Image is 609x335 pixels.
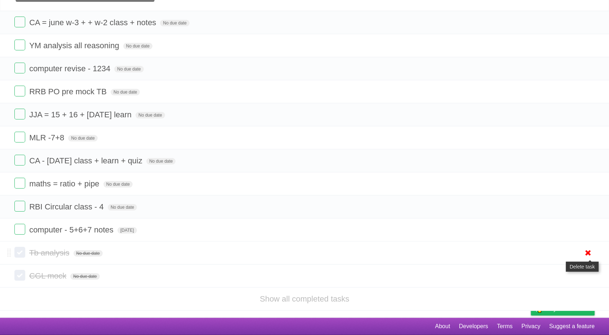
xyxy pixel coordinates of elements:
span: CA - [DATE] class + learn + quiz [29,156,144,165]
span: No due date [103,181,133,187]
a: Developers [459,320,488,333]
span: No due date [70,273,99,280]
span: RRB PO pre mock TB [29,87,108,96]
span: JJA = 15 + 16 + [DATE] learn [29,110,133,119]
label: Done [14,109,25,119]
a: Suggest a feature [549,320,595,333]
label: Done [14,178,25,189]
span: No due date [68,135,97,141]
label: Done [14,63,25,73]
span: No due date [123,43,152,49]
span: Tb analysis [29,248,71,257]
span: CA = june w-3 + + w-2 class + notes [29,18,158,27]
label: Done [14,86,25,96]
label: Done [14,155,25,166]
span: No due date [160,20,189,26]
label: Done [14,132,25,142]
label: Done [14,247,25,258]
span: computer revise - 1234 [29,64,112,73]
span: No due date [111,89,140,95]
span: No due date [74,250,103,257]
span: computer - 5+6+7 notes [29,225,115,234]
label: Done [14,224,25,235]
span: No due date [108,204,137,210]
label: Done [14,201,25,212]
a: Terms [497,320,513,333]
label: Done [14,17,25,27]
span: No due date [114,66,143,72]
label: Done [14,40,25,50]
span: [DATE] [117,227,137,234]
a: About [435,320,450,333]
span: No due date [146,158,175,164]
span: No due date [135,112,165,118]
span: YM analysis all reasoning [29,41,121,50]
span: CGL mock [29,271,68,280]
span: maths = ratio + pipe [29,179,101,188]
span: Buy me a coffee [546,303,591,315]
span: RBI Circular class - 4 [29,202,106,211]
label: Done [14,270,25,281]
a: Privacy [521,320,540,333]
span: MLR -7+8 [29,133,66,142]
a: Show all completed tasks [260,294,349,303]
